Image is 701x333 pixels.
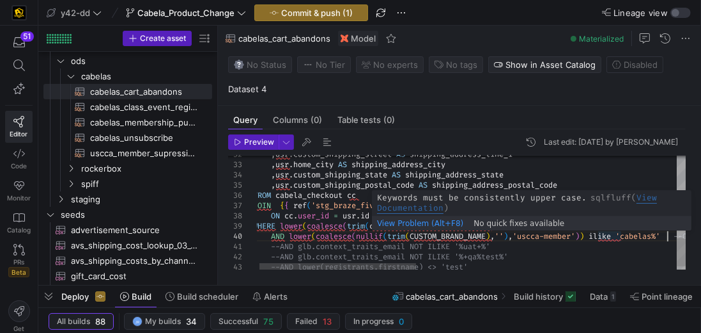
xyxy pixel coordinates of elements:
div: Press SPACE to select this row. [43,253,212,268]
div: 35 [228,180,242,190]
span: ) [504,231,508,241]
a: cabelas_membership_purchase​​​​​​​​​​ [43,115,212,130]
span: 75 [263,316,273,327]
span: ( [365,221,369,231]
span: Monitor [7,194,31,202]
span: lower [280,221,302,231]
div: 43 [228,262,242,272]
span: --AND glb.context_traits_email NOT ILIKE '%uat+%' [271,241,490,252]
span: shipping_address_state [405,170,504,180]
span: nullif [356,231,383,241]
div: Press SPACE to select this row. [43,207,212,222]
span: My builds [145,317,181,326]
span: avs_shipping_costs_by_channel_04_11_24​​​​​​ [71,254,197,268]
span: --AND glb.context_traits_email NOT ILIKE '%+qa%tes [271,252,495,262]
span: ( [383,231,387,241]
span: uscca_member_supression​​​​​​​​​​ [90,146,197,161]
span: { [280,200,284,211]
span: No tags [446,60,477,70]
button: Build [114,286,157,307]
span: cabelas_cart_abandons​​​​​​​​​​ [90,85,197,99]
span: cabelas_membership_purchase​​​​​​​​​​ [90,115,197,130]
span: trim [387,231,405,241]
img: No status [234,60,244,70]
span: cabelas [81,69,210,84]
span: WHERE [253,221,275,231]
span: custom_shipping_state [293,170,387,180]
span: ( [343,221,347,231]
div: Press SPACE to select this row. [43,99,212,115]
a: cabelas_unsubscribe​​​​​​​​​​ [43,130,212,145]
span: Show in Asset Catalog [505,60,596,70]
button: In progress0 [345,313,412,330]
button: Data1 [584,286,622,307]
div: 38 [228,211,242,221]
span: cc [284,211,293,221]
span: Cabela_Product_Change [137,8,235,18]
span: Lineage view [613,8,668,18]
span: . [289,180,293,190]
div: Last edit: [DATE] by [PERSON_NAME] [544,138,678,147]
a: avs_shipping_costs_by_channel_04_11_24​​​​​​ [43,253,212,268]
a: Editor [5,111,33,143]
span: Build scheduler [177,291,238,302]
a: View Documentation [377,192,657,214]
div: 37 [228,200,242,211]
span: , [271,170,275,180]
span: coalesce [316,231,351,241]
div: Press SPACE to select this row. [43,176,212,191]
div: Press SPACE to select this row. [43,145,212,161]
span: 'stg_braze_fivetran__USER' [311,200,428,211]
button: 51 [5,31,33,54]
button: No tags [429,56,483,73]
a: View Problem (Alt+F8) [377,219,463,228]
span: Materialized [579,34,624,44]
span: . [289,170,293,180]
span: = [334,211,338,221]
span: user_id [298,211,329,221]
span: No Tier [303,60,345,70]
span: In progress [353,317,394,326]
span: avs_shipping_cost_lookup_03_15_24​​​​​​ [71,238,197,253]
span: JOIN [253,200,271,211]
span: 34 [186,316,197,327]
div: Press SPACE to select this row. [43,84,212,99]
div: 42 [228,252,242,262]
span: coalesce [307,221,343,231]
div: Press SPACE to select this row. [43,130,212,145]
img: undefined [341,35,348,42]
button: Point lineage [624,286,698,307]
span: , [508,231,512,241]
span: 'uscca-member' [512,231,575,241]
span: Keywords must be consistently upper case. [377,192,587,203]
span: ( [307,200,311,211]
div: 51 [20,31,34,42]
span: Columns [273,116,322,124]
img: No tier [303,60,313,70]
button: Alerts [247,286,293,307]
span: shipping_address_postal_code [432,180,557,190]
a: Code [5,143,33,175]
span: ) [575,231,580,241]
span: usr [275,170,289,180]
span: 'cabelas%' [615,231,660,241]
span: trim [347,221,365,231]
span: ON [271,211,280,221]
span: Create asset [140,34,186,43]
span: ( [302,221,307,231]
div: Press SPACE to select this row. [43,191,212,207]
div: Press SPACE to select this row. [43,268,212,284]
button: No statusNo Status [228,56,292,73]
span: cabelas_unsubscribe​​​​​​​​​​ [90,131,197,145]
span: Preview [244,138,274,147]
span: cabelas_class_event_registrants​​​​​​​​​​ [90,100,197,115]
span: ilike [589,231,611,241]
button: No tierNo Tier [297,56,351,73]
span: (0) [311,116,322,124]
span: No expert s [373,60,418,70]
div: No quick fixes available [474,216,564,231]
a: gift_card_cost​​​​​​ [43,268,212,284]
div: 41 [228,241,242,252]
span: Data [590,291,608,302]
span: ) [486,231,490,241]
